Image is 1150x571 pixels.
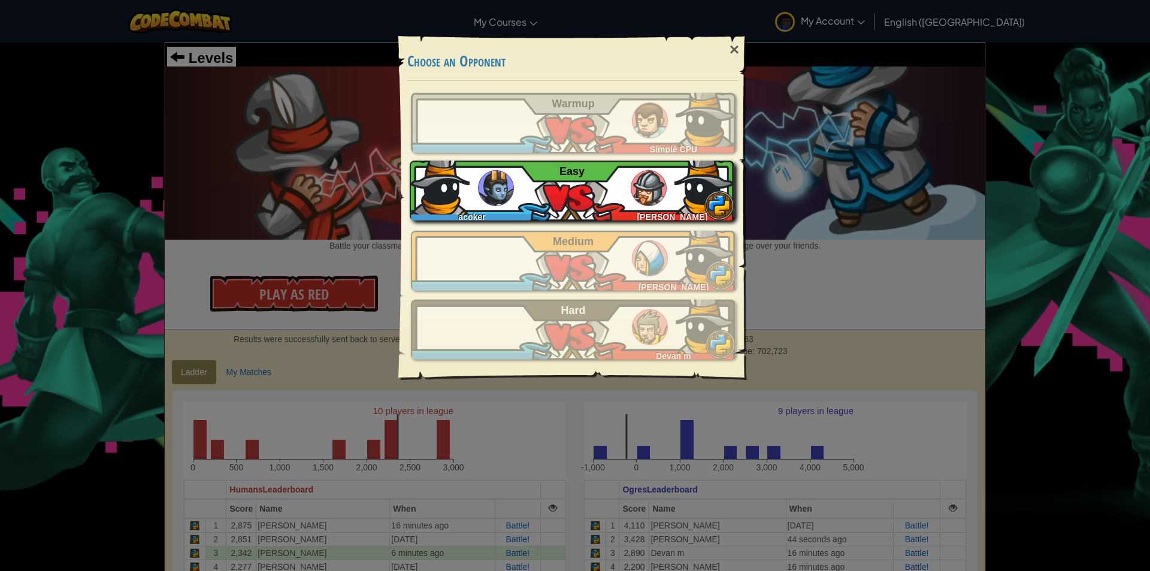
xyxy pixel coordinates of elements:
div: × [721,32,748,67]
a: [PERSON_NAME] [411,231,736,291]
h3: Choose an Opponent [407,53,739,70]
img: ydwmskAAAAGSURBVAMA1zIdaJYLXsYAAAAASUVORK5CYII= [674,155,734,214]
span: [PERSON_NAME] [638,282,708,292]
img: ydwmskAAAAGSURBVAMA1zIdaJYLXsYAAAAASUVORK5CYII= [676,87,736,147]
span: Medium [553,235,594,247]
img: ydwmskAAAAGSURBVAMA1zIdaJYLXsYAAAAASUVORK5CYII= [676,225,736,285]
img: humans_ladder_medium.png [632,240,668,276]
span: Warmup [552,98,594,110]
a: Simple CPU [411,93,736,153]
span: acoker [458,212,485,222]
span: [PERSON_NAME] [637,212,707,222]
img: ogres_ladder_easy.png [478,170,514,206]
a: Devan m [411,300,736,359]
a: acoker[PERSON_NAME] [411,161,736,220]
span: Devan m [656,351,691,361]
img: humans_ladder_hard.png [632,309,668,345]
img: ydwmskAAAAGSURBVAMA1zIdaJYLXsYAAAAASUVORK5CYII= [410,155,470,214]
span: Simple CPU [650,144,697,154]
img: ydwmskAAAAGSURBVAMA1zIdaJYLXsYAAAAASUVORK5CYII= [676,294,736,354]
span: Hard [561,304,586,316]
img: humans_ladder_tutorial.png [632,102,668,138]
img: humans_ladder_easy.png [631,170,667,206]
span: Easy [559,165,585,177]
